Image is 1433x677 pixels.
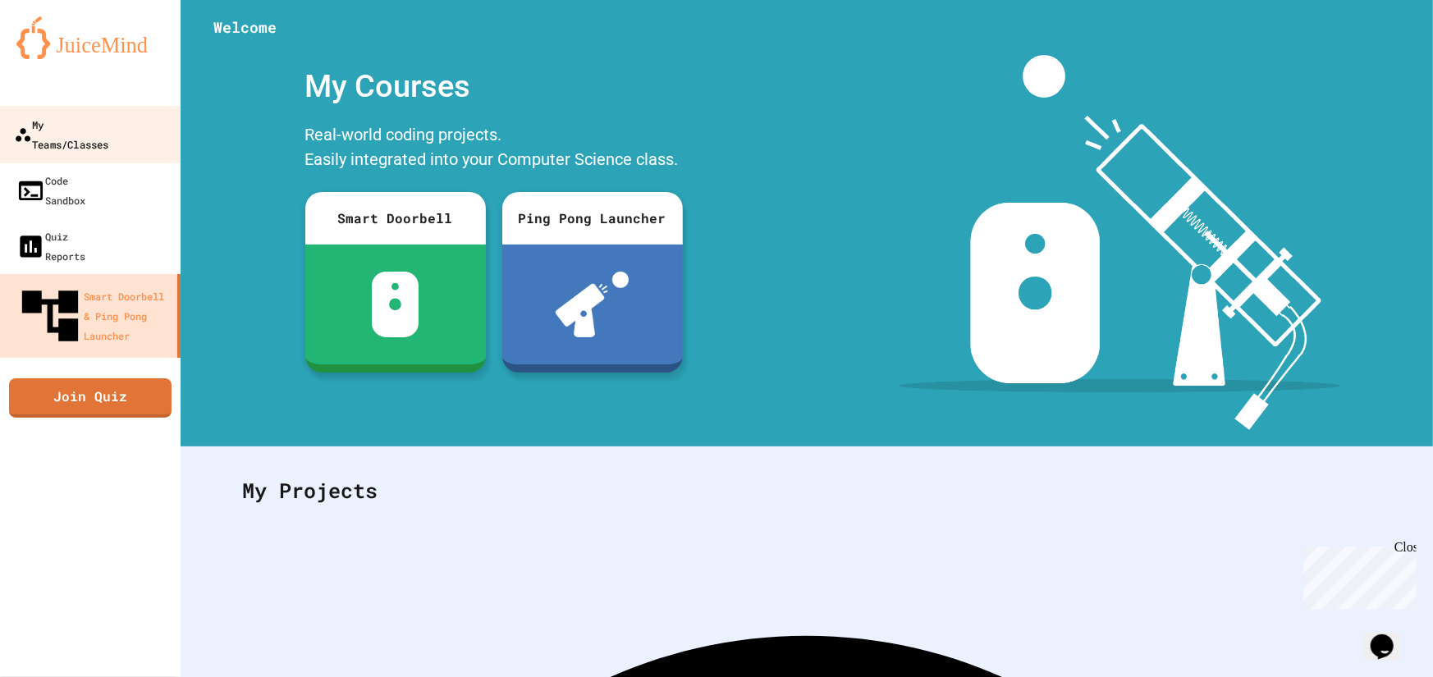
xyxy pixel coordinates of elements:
div: My Courses [297,55,691,118]
div: Smart Doorbell [305,192,486,245]
iframe: chat widget [1297,540,1417,610]
div: My Teams/Classes [14,114,108,154]
img: ppl-with-ball.png [556,272,629,337]
img: banner-image-my-projects.png [900,55,1339,430]
iframe: chat widget [1364,611,1417,661]
a: Join Quiz [9,378,172,418]
div: Quiz Reports [16,226,85,266]
div: Code Sandbox [16,171,85,210]
div: Real-world coding projects. Easily integrated into your Computer Science class. [297,118,691,180]
img: logo-orange.svg [16,16,164,59]
div: Smart Doorbell & Ping Pong Launcher [16,282,171,350]
div: Ping Pong Launcher [502,192,683,245]
div: My Projects [226,459,1388,523]
img: sdb-white.svg [372,272,419,337]
div: Chat with us now!Close [7,7,113,104]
